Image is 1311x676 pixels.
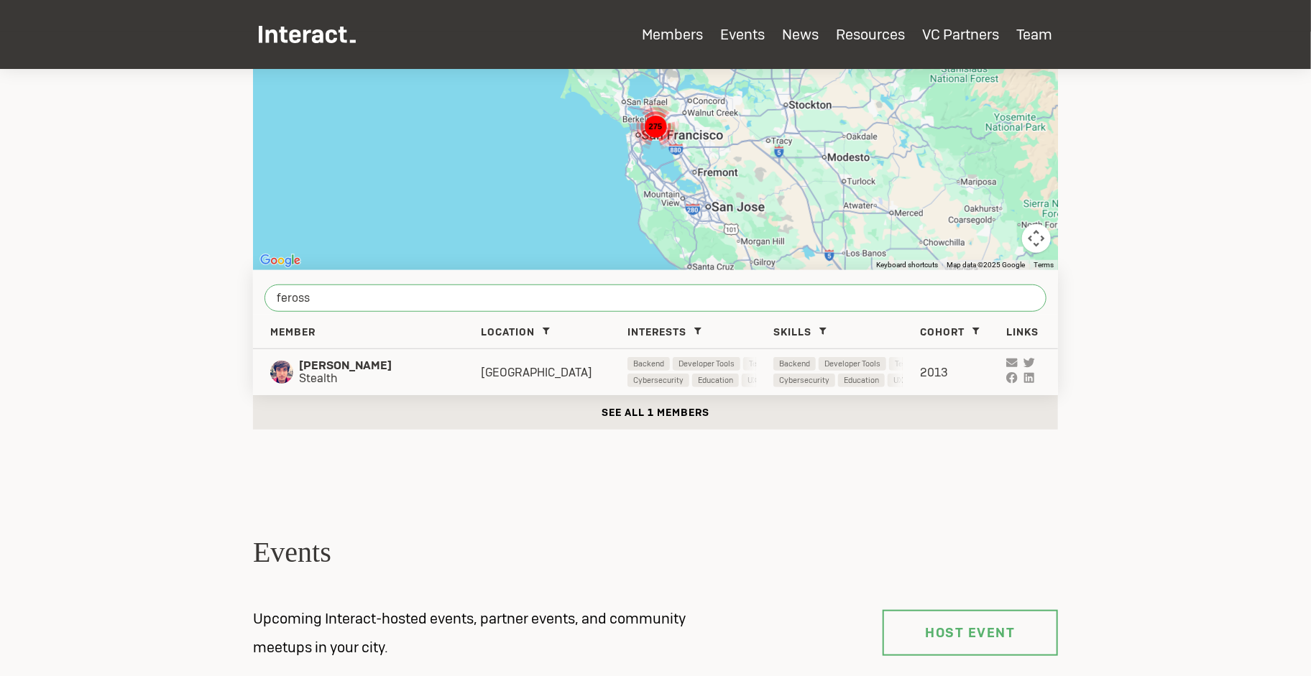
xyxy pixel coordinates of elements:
input: Search by name, company, cohort, interests, and more... [264,284,1046,312]
span: Education [844,374,879,387]
h2: Events [253,533,1058,571]
span: Backend [779,357,810,371]
a: Team [1016,25,1052,44]
img: Google [257,251,304,270]
div: 2013 [920,365,1006,380]
div: [GEOGRAPHIC_DATA] [481,365,627,380]
a: Events [720,25,765,44]
span: Interests [627,325,686,338]
span: Member [270,325,316,338]
span: Cybersecurity [779,374,829,387]
a: Resources [836,25,905,44]
a: News [782,25,819,44]
span: Backend [633,357,664,371]
a: Host Event [883,610,1058,656]
span: [PERSON_NAME] [299,359,452,372]
button: Keyboard shortcuts [876,260,938,270]
span: Links [1006,325,1039,338]
span: Cohort [920,325,965,338]
a: Open this area in Google Maps (opens a new window) [257,251,304,270]
a: Members [642,25,703,44]
span: Cybersecurity [633,374,684,387]
span: Developer Tools [678,357,735,371]
span: Skills [773,325,811,338]
span: Map data ©2025 Google [947,261,1025,269]
span: Developer Tools [824,357,880,371]
a: Terms (opens in new tab) [1034,261,1054,269]
img: Interact Logo [259,26,356,43]
span: Location [481,325,535,338]
a: VC Partners [922,25,999,44]
span: Stealth [299,372,452,385]
div: 275 [632,103,679,150]
span: Education [698,374,733,387]
button: Map camera controls [1022,224,1051,253]
button: See all 1 members [253,395,1058,430]
p: Upcoming Interact-hosted events, partner events, and community meetups in your city. [236,604,753,662]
